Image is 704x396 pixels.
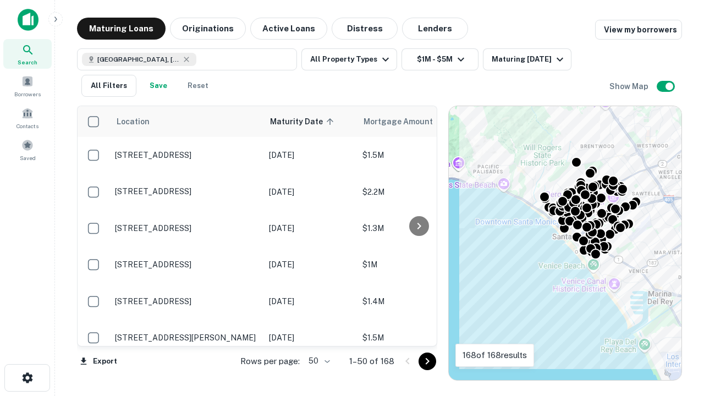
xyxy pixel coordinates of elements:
p: 168 of 168 results [463,349,527,362]
p: [DATE] [269,222,351,234]
h6: Show Map [609,80,650,92]
button: Maturing Loans [77,18,166,40]
p: $1.3M [362,222,472,234]
button: All Property Types [301,48,397,70]
iframe: Chat Widget [649,308,704,361]
p: [DATE] [269,149,351,161]
p: [DATE] [269,332,351,344]
button: Lenders [402,18,468,40]
th: Location [109,106,263,137]
div: Maturing [DATE] [492,53,566,66]
span: Mortgage Amount [364,115,447,128]
button: Export [77,353,120,370]
a: Search [3,39,52,69]
p: [STREET_ADDRESS] [115,223,258,233]
p: $1.4M [362,295,472,307]
th: Mortgage Amount [357,106,478,137]
p: [STREET_ADDRESS] [115,150,258,160]
button: [GEOGRAPHIC_DATA], [GEOGRAPHIC_DATA], [GEOGRAPHIC_DATA] [77,48,297,70]
a: Borrowers [3,71,52,101]
span: Location [116,115,150,128]
a: View my borrowers [595,20,682,40]
span: Search [18,58,37,67]
button: $1M - $5M [402,48,479,70]
span: Contacts [16,122,38,130]
button: Maturing [DATE] [483,48,571,70]
p: 1–50 of 168 [349,355,394,368]
div: 0 0 [449,106,681,380]
button: Go to next page [419,353,436,370]
button: Save your search to get updates of matches that match your search criteria. [141,75,176,97]
p: [DATE] [269,295,351,307]
p: $1.5M [362,332,472,344]
button: Active Loans [250,18,327,40]
a: Contacts [3,103,52,133]
p: [DATE] [269,258,351,271]
th: Maturity Date [263,106,357,137]
p: Rows per page: [240,355,300,368]
p: $1M [362,258,472,271]
button: All Filters [81,75,136,97]
div: 50 [304,353,332,369]
span: Borrowers [14,90,41,98]
p: [STREET_ADDRESS] [115,296,258,306]
img: capitalize-icon.png [18,9,38,31]
button: Distress [332,18,398,40]
span: [GEOGRAPHIC_DATA], [GEOGRAPHIC_DATA], [GEOGRAPHIC_DATA] [97,54,180,64]
span: Saved [20,153,36,162]
p: $2.2M [362,186,472,198]
p: [STREET_ADDRESS] [115,260,258,269]
p: $1.5M [362,149,472,161]
p: [STREET_ADDRESS] [115,186,258,196]
p: [STREET_ADDRESS][PERSON_NAME] [115,333,258,343]
a: Saved [3,135,52,164]
span: Maturity Date [270,115,337,128]
button: Reset [180,75,216,97]
p: [DATE] [269,186,351,198]
button: Originations [170,18,246,40]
